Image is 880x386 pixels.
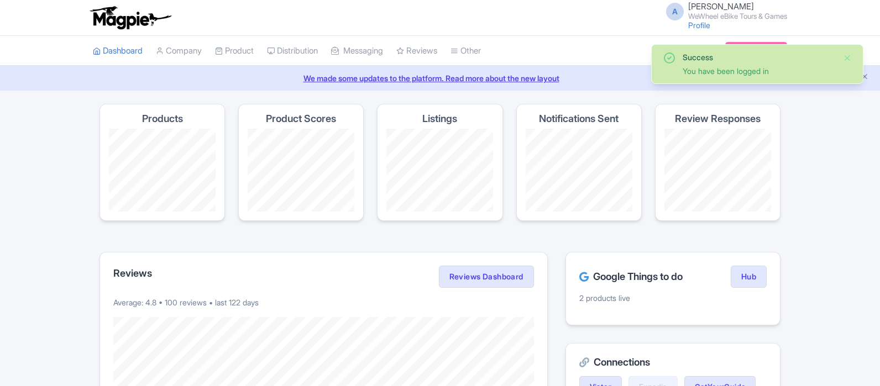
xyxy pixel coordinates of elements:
div: You have been logged in [683,65,834,77]
a: Reviews Dashboard [439,266,534,288]
span: A [666,3,684,20]
a: Dashboard [93,36,143,66]
a: Distribution [267,36,318,66]
h2: Google Things to do [579,271,683,282]
button: Close [843,51,852,65]
img: logo-ab69f6fb50320c5b225c76a69d11143b.png [87,6,173,30]
a: We made some updates to the platform. Read more about the new layout [7,72,873,84]
h2: Connections [579,357,767,368]
h4: Notifications Sent [539,113,619,124]
a: Messaging [331,36,383,66]
h4: Review Responses [675,113,761,124]
a: Other [451,36,481,66]
p: 2 products live [579,292,767,304]
a: Subscription [725,42,787,59]
a: Company [156,36,202,66]
a: Reviews [396,36,437,66]
a: Hub [731,266,767,288]
h4: Products [142,113,183,124]
small: WeWheel eBike Tours & Games [688,13,787,20]
h4: Listings [422,113,457,124]
span: [PERSON_NAME] [688,1,754,12]
a: A [PERSON_NAME] WeWheel eBike Tours & Games [659,2,787,20]
h2: Reviews [113,268,152,279]
a: Product [215,36,254,66]
a: Profile [688,20,710,30]
h4: Product Scores [266,113,336,124]
button: Close announcement [861,71,869,84]
p: Average: 4.8 • 100 reviews • last 122 days [113,297,534,308]
div: Success [683,51,834,63]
